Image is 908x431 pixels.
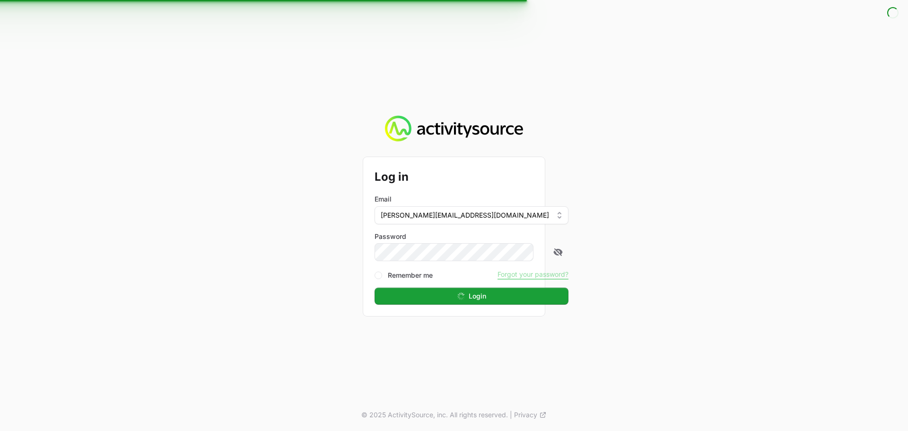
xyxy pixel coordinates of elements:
[385,115,523,142] img: Activity Source
[510,410,512,420] span: |
[381,211,549,220] span: [PERSON_NAME][EMAIL_ADDRESS][DOMAIN_NAME]
[361,410,508,420] p: © 2025 ActivitySource, inc. All rights reserved.
[388,271,433,280] label: Remember me
[375,168,568,185] h2: Log in
[469,290,486,302] span: Login
[375,194,392,204] label: Email
[375,206,568,224] button: [PERSON_NAME][EMAIL_ADDRESS][DOMAIN_NAME]
[375,288,568,305] button: Login
[375,232,568,241] label: Password
[514,410,547,420] a: Privacy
